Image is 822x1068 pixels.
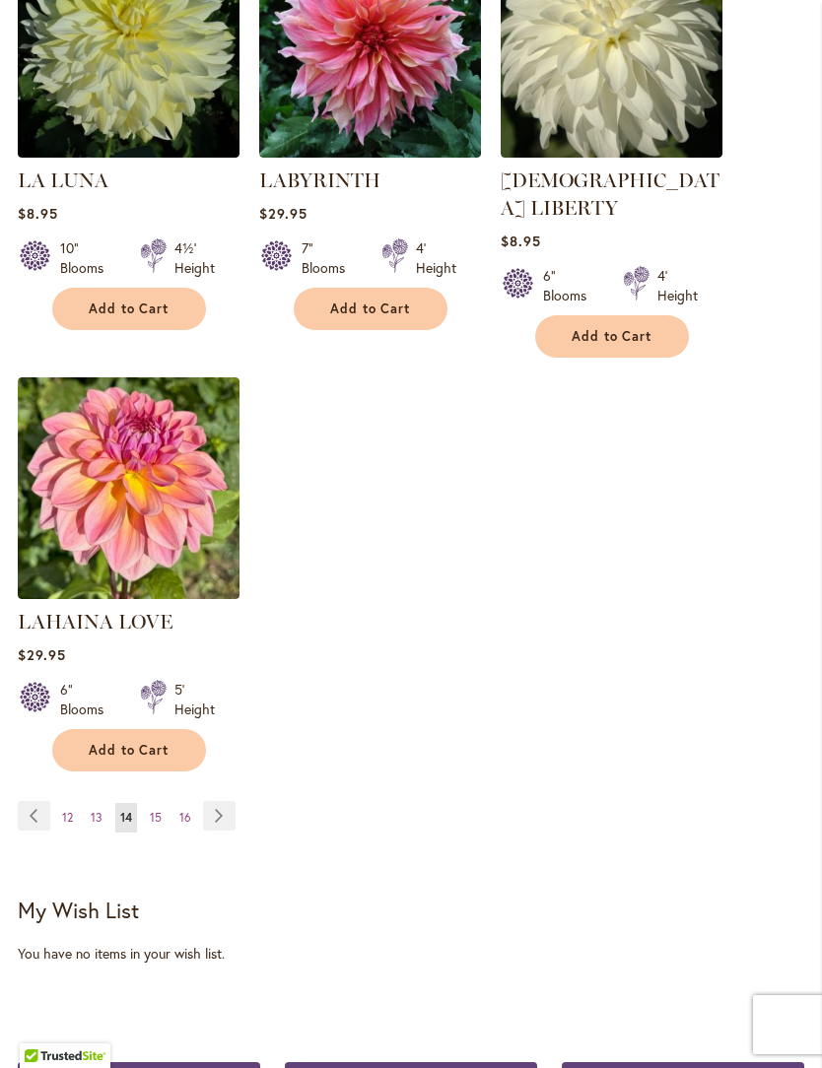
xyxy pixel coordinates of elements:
[18,204,58,223] span: $8.95
[57,803,78,833] a: 12
[145,803,167,833] a: 15
[174,238,215,278] div: 4½' Height
[120,810,132,825] span: 14
[259,143,481,162] a: Labyrinth
[18,610,172,634] a: LAHAINA LOVE
[18,896,139,924] strong: My Wish List
[543,266,599,305] div: 6" Blooms
[330,300,411,317] span: Add to Cart
[259,168,380,192] a: LABYRINTH
[52,288,206,330] button: Add to Cart
[18,143,240,162] a: La Luna
[18,584,240,603] a: LAHAINA LOVE
[501,232,541,250] span: $8.95
[179,810,191,825] span: 16
[302,238,358,278] div: 7" Blooms
[60,238,116,278] div: 10" Blooms
[150,810,162,825] span: 15
[174,803,196,833] a: 16
[18,168,108,192] a: LA LUNA
[259,204,308,223] span: $29.95
[657,266,698,305] div: 4' Height
[18,944,804,964] div: You have no items in your wish list.
[501,168,719,220] a: [DEMOGRAPHIC_DATA] LIBERTY
[572,328,652,345] span: Add to Cart
[60,680,116,719] div: 6" Blooms
[91,810,103,825] span: 13
[62,810,73,825] span: 12
[174,680,215,719] div: 5' Height
[89,742,170,759] span: Add to Cart
[18,377,240,599] img: LAHAINA LOVE
[18,645,66,664] span: $29.95
[52,729,206,771] button: Add to Cart
[15,998,70,1053] iframe: Launch Accessibility Center
[416,238,456,278] div: 4' Height
[89,300,170,317] span: Add to Cart
[294,288,447,330] button: Add to Cart
[86,803,107,833] a: 13
[535,315,689,358] button: Add to Cart
[501,143,722,162] a: LADY LIBERTY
